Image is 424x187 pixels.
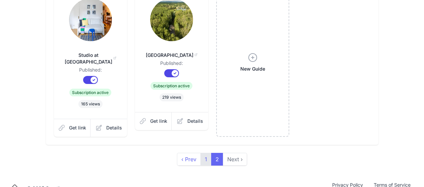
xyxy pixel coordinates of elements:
span: Get link [150,118,167,124]
span: [GEOGRAPHIC_DATA] [146,52,197,59]
span: Details [187,118,203,124]
a: previous [177,153,201,166]
a: Details [90,119,127,137]
span: 165 views [78,100,103,108]
a: Details [172,112,208,130]
span: Subscription active [150,82,192,90]
span: Details [106,124,122,131]
span: 2 [211,153,223,166]
a: Studio at [GEOGRAPHIC_DATA] [65,44,116,67]
span: Studio at [GEOGRAPHIC_DATA] [65,52,116,65]
span: 219 views [160,93,184,101]
a: [GEOGRAPHIC_DATA] [146,44,197,60]
a: Get link [135,112,172,130]
a: Get link [54,119,91,137]
dd: Published: [65,67,116,76]
span: Next › [223,153,247,166]
span: Subscription active [69,89,111,96]
span: New Guide [240,66,265,72]
dd: Published: [146,60,197,69]
a: 1 [200,153,211,166]
span: Get link [69,124,86,131]
nav: pager [177,153,247,166]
